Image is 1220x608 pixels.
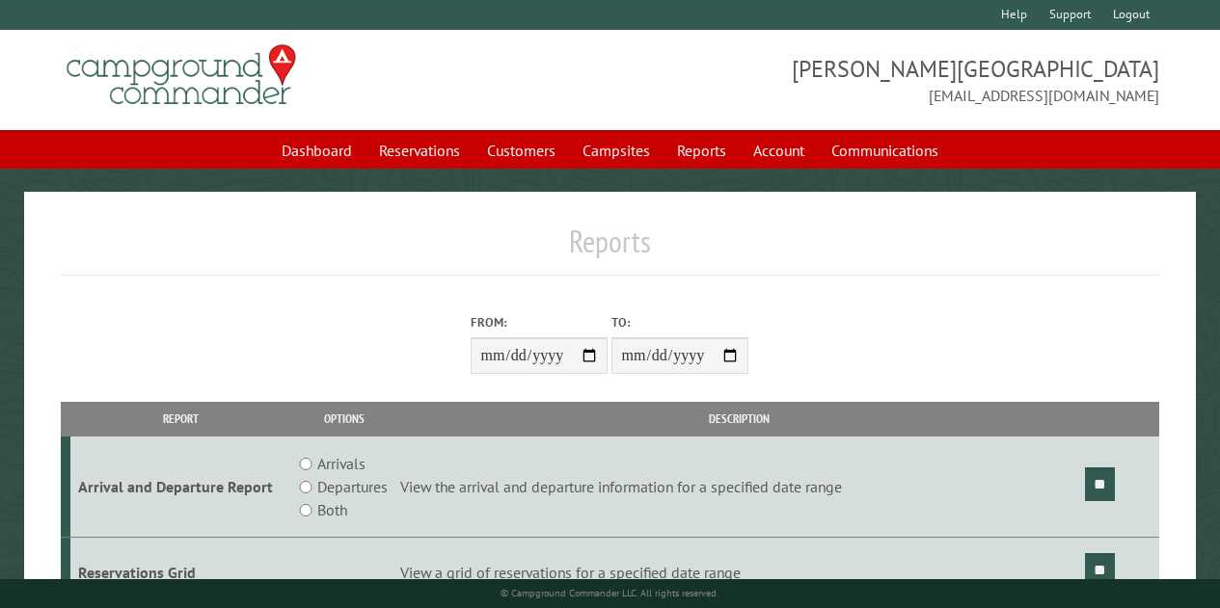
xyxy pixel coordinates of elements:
[367,132,472,169] a: Reservations
[571,132,662,169] a: Campsites
[70,436,290,538] td: Arrival and Departure Report
[820,132,950,169] a: Communications
[397,538,1082,608] td: View a grid of reservations for a specified date range
[665,132,738,169] a: Reports
[397,402,1082,436] th: Description
[270,132,364,169] a: Dashboard
[70,538,290,608] td: Reservations Grid
[317,475,388,498] label: Departures
[61,223,1159,276] h1: Reports
[610,53,1159,107] span: [PERSON_NAME][GEOGRAPHIC_DATA] [EMAIL_ADDRESS][DOMAIN_NAME]
[475,132,567,169] a: Customers
[397,436,1082,538] td: View the arrival and departure information for a specified date range
[611,313,748,331] label: To:
[290,402,397,436] th: Options
[501,587,718,599] small: © Campground Commander LLC. All rights reserved.
[70,402,290,436] th: Report
[317,452,366,475] label: Arrivals
[471,313,608,331] label: From:
[61,38,302,113] img: Campground Commander
[742,132,816,169] a: Account
[317,498,347,521] label: Both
